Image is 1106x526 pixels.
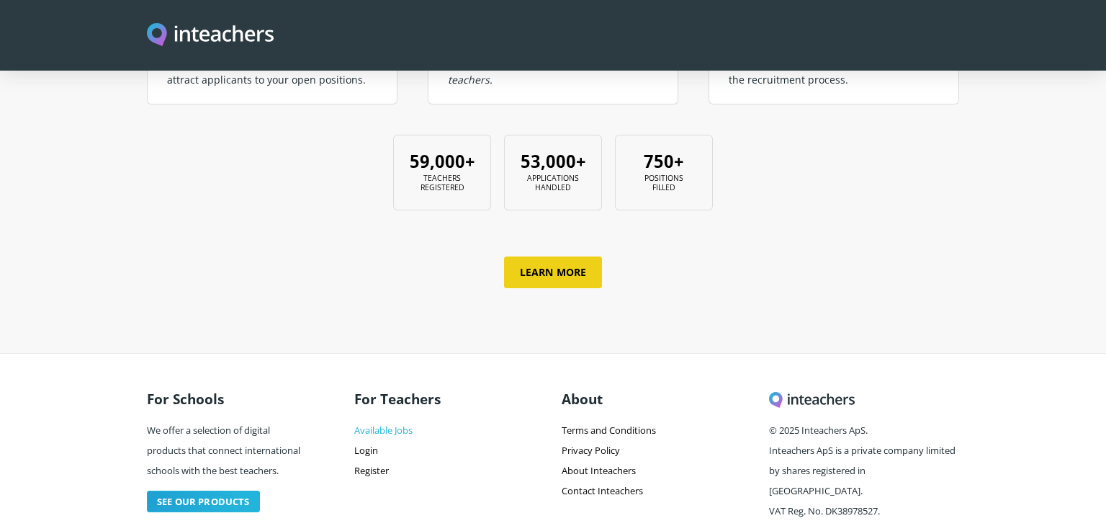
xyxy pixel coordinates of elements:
a: Terms and Conditions [562,424,656,437]
img: Inteachers [147,23,274,48]
p: We offer a selection of digital products that connect international schools with the best teachers. [147,414,307,485]
span: Applications handled [521,150,586,192]
h3: About [562,384,752,414]
span: 53,000+ [521,150,586,173]
a: About Inteachers [562,464,636,477]
a: Privacy Policy [562,444,620,457]
a: Available Jobs [354,424,413,437]
p: © 2025 Inteachers ApS. Inteachers ApS is a private company limited by shares registered in [GEOGR... [769,414,959,525]
a: Visit this site's homepage [147,23,274,48]
span: Teachers registered [410,150,475,192]
a: Login [354,444,378,457]
h3: For Schools [147,384,307,414]
a: Register [354,464,389,477]
span: 59,000+ [410,150,475,173]
a: Contact Inteachers [562,484,643,497]
a: See our products [147,491,260,512]
span: Positions filled [644,150,684,192]
a: Learn more [504,257,603,288]
h3: For Teachers [354,384,544,414]
h3: Inteachers [769,384,959,414]
span: 750+ [644,150,684,173]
